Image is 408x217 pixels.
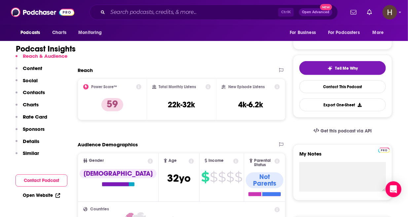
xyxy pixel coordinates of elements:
span: Logged in as M1ndsharePR [383,5,397,19]
p: Charts [23,101,39,108]
button: tell me why sparkleTell Me Why [299,61,386,75]
span: Countries [90,207,109,211]
div: Open Intercom Messenger [386,181,401,197]
p: Details [23,138,39,144]
h2: New Episode Listens [228,85,265,89]
span: Monitoring [78,28,102,37]
h2: Power Score™ [91,85,117,89]
h2: Total Monthly Listens [159,85,196,89]
button: open menu [368,26,392,39]
span: 32 yo [167,172,191,185]
label: My Notes [299,151,386,162]
button: Show profile menu [383,5,397,19]
p: 59 [101,98,123,111]
span: $ [210,172,217,182]
h2: Audience Demographics [78,141,138,148]
button: Social [16,77,38,90]
div: [DEMOGRAPHIC_DATA] [80,169,157,178]
button: Charts [16,101,39,114]
button: Contacts [16,89,45,101]
a: Show notifications dropdown [364,7,375,18]
p: Content [23,65,42,71]
button: open menu [324,26,369,39]
button: Similar [16,150,39,162]
p: Reach & Audience [23,53,67,59]
h2: Reach [78,67,93,73]
div: Not Parents [246,172,283,188]
button: Details [16,138,39,150]
a: Contact This Podcast [299,80,386,93]
button: Sponsors [16,126,45,138]
span: Tell Me Why [335,66,358,71]
span: Open Advanced [302,11,329,14]
span: $ [235,172,242,182]
h3: 22k-32k [168,100,195,110]
button: open menu [285,26,324,39]
span: New [320,4,332,10]
h1: Podcast Insights [16,44,76,54]
span: Charts [52,28,66,37]
div: Search podcasts, credits, & more... [90,5,338,20]
a: Show notifications dropdown [348,7,359,18]
span: Podcasts [20,28,40,37]
p: Contacts [23,89,45,95]
span: $ [226,172,234,182]
span: $ [218,172,226,182]
span: Parental Status [254,159,273,167]
span: More [373,28,384,37]
img: Podchaser Pro [378,148,390,153]
span: Income [208,159,224,163]
button: Export One-Sheet [299,98,386,111]
span: Gender [89,159,104,163]
span: For Podcasters [328,28,360,37]
h3: 4k-6.2k [238,100,263,110]
p: Rate Card [23,114,47,120]
input: Search podcasts, credits, & more... [108,7,278,18]
span: $ [201,172,209,182]
img: tell me why sparkle [327,66,333,71]
a: Get this podcast via API [308,123,377,139]
button: Content [16,65,42,77]
button: Contact Podcast [16,174,67,187]
p: Sponsors [23,126,45,132]
img: User Profile [383,5,397,19]
span: Get this podcast via API [320,128,372,134]
button: open menu [16,26,49,39]
button: open menu [74,26,110,39]
a: Pro website [378,147,390,153]
button: Open AdvancedNew [299,8,332,16]
img: Podchaser - Follow, Share and Rate Podcasts [11,6,74,18]
span: Ctrl K [278,8,294,17]
a: Charts [48,26,70,39]
a: Open Website [23,193,60,198]
p: Similar [23,150,39,156]
span: Age [168,159,177,163]
p: Social [23,77,38,84]
span: For Business [290,28,316,37]
button: Reach & Audience [16,53,67,65]
button: Rate Card [16,114,47,126]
